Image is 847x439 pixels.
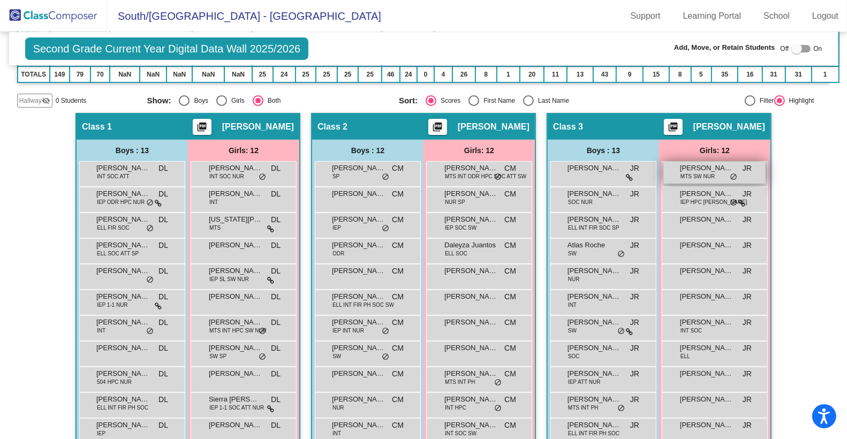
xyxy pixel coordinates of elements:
[504,240,516,251] span: CM
[568,266,621,276] span: [PERSON_NAME]
[804,7,847,25] a: Logout
[96,188,150,199] span: [PERSON_NAME]
[669,66,691,82] td: 8
[271,343,281,354] span: DL
[630,163,639,174] span: JR
[680,327,702,335] span: INT SOC
[399,95,643,106] mat-radio-group: Select an option
[617,250,625,259] span: do_not_disturb_alt
[693,122,765,132] span: [PERSON_NAME]
[444,188,498,199] span: [PERSON_NAME]
[158,291,168,302] span: DL
[743,188,752,200] span: JR
[332,188,385,199] span: [PERSON_NAME] [PERSON_NAME]
[97,378,132,386] span: 504 HPC NUR
[568,327,577,335] span: SW
[680,420,733,430] span: [PERSON_NAME]
[445,198,465,206] span: NUR SP
[332,317,385,328] span: [PERSON_NAME]
[730,199,737,207] span: do_not_disturb_alt
[96,291,150,302] span: [PERSON_NAME] [PERSON_NAME]
[332,266,385,276] span: [PERSON_NAME]
[392,266,404,277] span: CM
[259,173,266,181] span: do_not_disturb_alt
[494,404,502,413] span: do_not_disturb_alt
[504,188,516,200] span: CM
[271,266,281,277] span: DL
[332,429,341,437] span: INT
[680,394,733,405] span: [PERSON_NAME]
[382,173,389,181] span: do_not_disturb_alt
[568,291,621,302] span: [PERSON_NAME]
[96,420,150,430] span: [PERSON_NAME] [PERSON_NAME]
[209,240,262,251] span: [PERSON_NAME]
[146,224,154,233] span: do_not_disturb_alt
[504,291,516,302] span: CM
[392,317,404,328] span: CM
[96,163,150,173] span: [PERSON_NAME]
[96,266,150,276] span: [PERSON_NAME]
[259,353,266,361] span: do_not_disturb_alt
[622,7,669,25] a: Support
[19,96,42,105] span: Hallway
[452,66,475,82] td: 26
[332,214,385,225] span: [PERSON_NAME]
[140,66,167,82] td: NaN
[392,163,404,174] span: CM
[743,266,752,277] span: JR
[224,66,252,82] td: NaN
[568,343,621,353] span: [PERSON_NAME]
[146,276,154,284] span: do_not_disturb_alt
[444,317,498,328] span: [PERSON_NAME]
[680,266,733,276] span: [PERSON_NAME]
[444,240,498,251] span: Daleyza Juantos
[271,368,281,380] span: DL
[96,317,150,328] span: [PERSON_NAME]
[743,394,752,405] span: JR
[568,429,619,437] span: ELL INT FIR PH SOC
[332,420,385,430] span: [PERSON_NAME]
[743,214,752,225] span: JR
[504,394,516,405] span: CM
[568,275,580,283] span: NUR
[392,368,404,380] span: CM
[97,429,105,437] span: IEP
[444,291,498,302] span: [PERSON_NAME]
[568,404,598,412] span: MTS INT PH
[382,327,389,336] span: do_not_disturb_alt
[630,266,639,277] span: JR
[428,119,447,135] button: Print Students Details
[332,327,364,335] span: IEP INT NUR
[96,368,150,379] span: [PERSON_NAME]
[680,188,733,199] span: [PERSON_NAME]
[755,96,774,105] div: Filter
[445,249,467,258] span: ELL SOC
[332,301,394,309] span: ELL INT FIR PH SOC SW
[271,317,281,328] span: DL
[781,44,789,54] span: Off
[743,291,752,302] span: JR
[755,7,798,25] a: School
[568,249,577,258] span: SW
[743,420,752,431] span: JR
[56,96,86,105] span: 0 Students
[209,163,262,173] span: [PERSON_NAME]
[107,7,381,25] span: South/[GEOGRAPHIC_DATA] - [GEOGRAPHIC_DATA]
[97,301,128,309] span: IEP 1-1 NUR
[25,37,309,60] span: Second Grade Current Year Digital Data Wall 2025/2026
[18,66,50,82] td: TOTALS
[630,343,639,354] span: JR
[534,96,569,105] div: Last Name
[630,317,639,328] span: JR
[209,188,262,199] span: [PERSON_NAME]
[147,95,391,106] mat-radio-group: Select an option
[504,343,516,354] span: CM
[743,163,752,174] span: JR
[762,66,785,82] td: 31
[271,291,281,302] span: DL
[743,317,752,328] span: JR
[146,199,154,207] span: do_not_disturb_alt
[630,291,639,302] span: JR
[195,122,208,137] mat-icon: picture_as_pdf
[743,368,752,380] span: JR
